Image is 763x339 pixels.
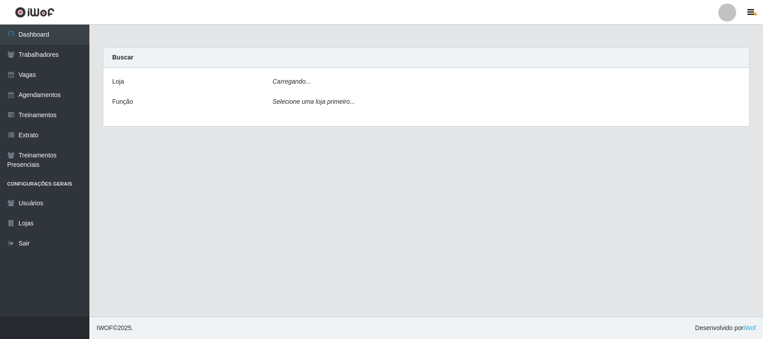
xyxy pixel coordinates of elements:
span: Desenvolvido por [695,323,756,333]
label: Função [112,97,133,106]
span: © 2025 . [97,323,133,333]
i: Carregando... [273,78,311,85]
a: iWof [743,324,756,331]
strong: Buscar [112,54,133,61]
span: IWOF [97,324,113,331]
label: Loja [112,77,124,86]
i: Selecione uma loja primeiro... [273,98,355,105]
img: CoreUI Logo [15,7,55,18]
